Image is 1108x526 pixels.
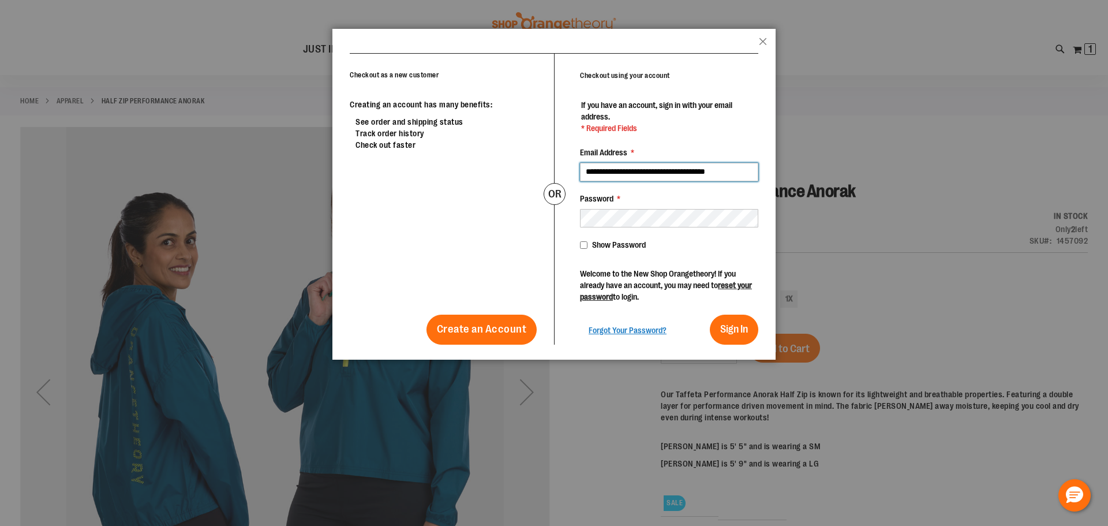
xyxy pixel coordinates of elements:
button: Hello, have a question? Let’s chat. [1058,479,1091,512]
a: Forgot Your Password? [589,324,667,336]
span: Sign In [720,323,748,335]
strong: Checkout using your account [580,72,670,80]
p: Creating an account has many benefits: [350,99,537,110]
strong: Checkout as a new customer [350,71,439,79]
span: Create an Account [437,323,527,335]
p: Welcome to the New Shop Orangetheory! If you already have an account, you may need to to login. [580,268,758,303]
li: Track order history [355,128,537,139]
a: Create an Account [426,315,537,345]
li: Check out faster [355,139,537,151]
div: or [544,183,566,205]
button: Sign In [710,315,758,345]
span: Show Password [592,240,646,249]
a: reset your password [580,281,752,301]
span: * Required Fields [581,122,757,134]
span: Forgot Your Password? [589,326,667,335]
span: If you have an account, sign in with your email address. [581,100,732,121]
span: Password [580,194,613,203]
span: Email Address [580,148,627,157]
li: See order and shipping status [355,116,537,128]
